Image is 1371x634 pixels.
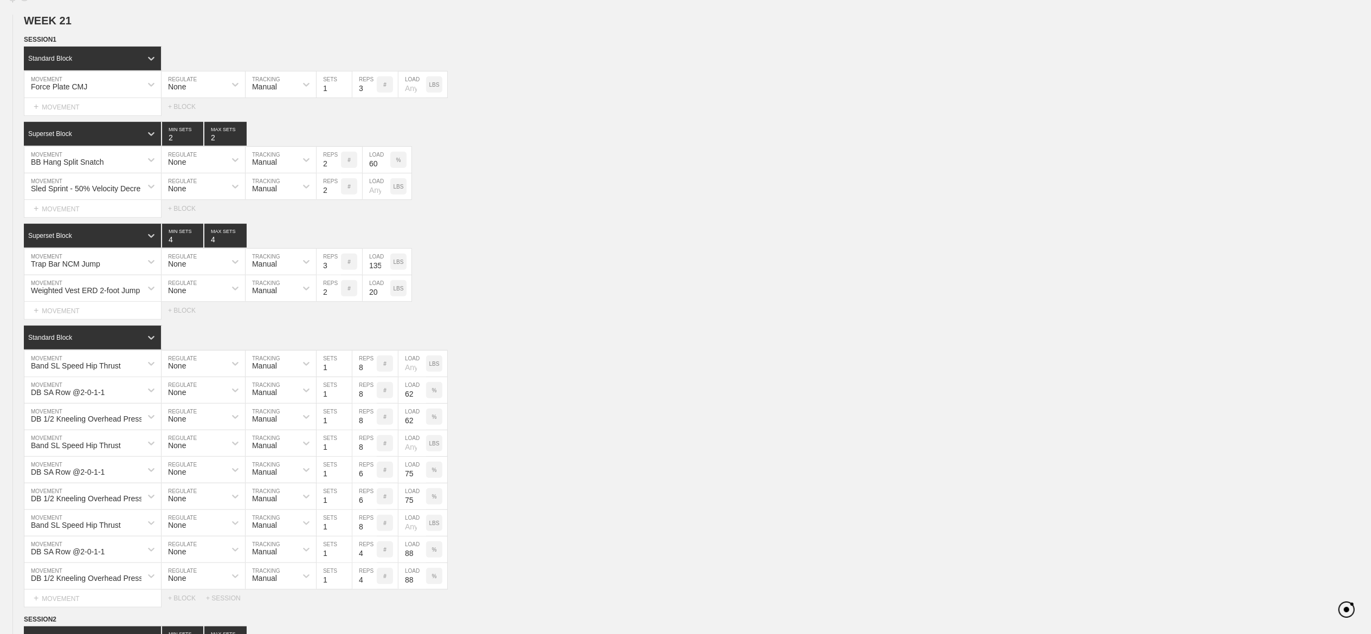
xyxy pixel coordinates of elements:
span: SESSION 2 [24,616,56,623]
div: MOVEMENT [24,200,162,218]
div: Sled Sprint - 50% Velocity Decrement [31,184,149,193]
p: # [347,184,351,190]
p: # [347,259,351,265]
div: DB 1/2 Kneeling Overhead Press [31,494,143,503]
div: DB 1/2 Kneeling Overhead Press [31,415,143,423]
div: MOVEMENT [24,98,162,116]
div: MOVEMENT [24,302,162,320]
div: DB 1/2 Kneeling Overhead Press [31,574,143,583]
div: Manual [252,468,277,476]
div: Manual [252,184,277,193]
div: + BLOCK [168,594,206,602]
div: None [168,388,186,397]
p: # [347,157,351,163]
span: SESSION 1 [24,36,56,43]
p: LBS [429,361,440,367]
div: Band SL Speed Hip Thrust [31,361,121,370]
input: Any [398,430,426,456]
p: LBS [429,520,440,526]
p: % [432,414,437,420]
div: Standard Block [28,55,72,62]
p: # [383,494,387,500]
p: LBS [394,259,404,265]
div: Manual [252,158,277,166]
div: Manual [252,361,277,370]
input: Any [363,249,390,275]
span: + [34,306,38,315]
input: Any [398,563,426,589]
p: # [383,573,387,579]
div: Manual [252,260,277,268]
div: + BLOCK [168,103,206,111]
div: Weighted Vest ERD 2-foot Jump [31,286,140,295]
p: # [383,547,387,553]
input: None [204,224,247,248]
div: + BLOCK [168,205,206,212]
p: LBS [394,286,404,292]
p: # [383,82,387,88]
div: Manual [252,441,277,450]
input: Any [398,404,426,430]
p: # [383,414,387,420]
p: # [383,467,387,473]
div: None [168,184,186,193]
div: Manual [252,547,277,556]
input: Any [363,173,390,199]
div: Superset Block [28,232,72,240]
span: + [34,204,38,213]
p: # [383,520,387,526]
input: Any [398,72,426,98]
div: None [168,574,186,583]
p: % [432,387,437,393]
div: Manual [252,574,277,583]
input: Any [363,275,390,301]
iframe: Chat Widget [1317,582,1371,634]
p: % [432,573,437,579]
p: % [432,547,437,553]
div: Band SL Speed Hip Thrust [31,521,121,529]
input: Any [398,351,426,377]
div: Manual [252,494,277,503]
span: WEEK 21 [24,15,72,27]
div: Trap Bar NCM Jump [31,260,100,268]
div: Force Plate CMJ [31,82,87,91]
div: None [168,547,186,556]
div: None [168,468,186,476]
div: None [168,260,186,268]
div: + SESSION [206,594,249,602]
p: LBS [429,441,440,447]
div: Manual [252,521,277,529]
p: # [347,286,351,292]
input: Any [398,377,426,403]
span: + [34,593,38,603]
div: Manual [252,286,277,295]
input: Any [398,457,426,483]
div: Manual [252,415,277,423]
input: Any [363,147,390,173]
div: BB Hang Split Snatch [31,158,104,166]
p: LBS [394,184,404,190]
input: Any [398,510,426,536]
input: Any [398,536,426,562]
p: % [432,494,437,500]
p: # [383,387,387,393]
input: None [204,122,247,146]
div: None [168,521,186,529]
input: Any [398,483,426,509]
p: % [432,467,437,473]
div: None [168,286,186,295]
p: LBS [429,82,440,88]
p: # [383,441,387,447]
div: None [168,415,186,423]
div: Superset Block [28,130,72,138]
div: MOVEMENT [24,590,162,607]
div: + BLOCK [168,307,206,314]
p: % [396,157,401,163]
div: Standard Block [28,334,72,341]
div: None [168,82,186,91]
div: None [168,441,186,450]
div: DB SA Row @2-0-1-1 [31,547,105,556]
div: None [168,494,186,503]
span: + [34,102,38,111]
